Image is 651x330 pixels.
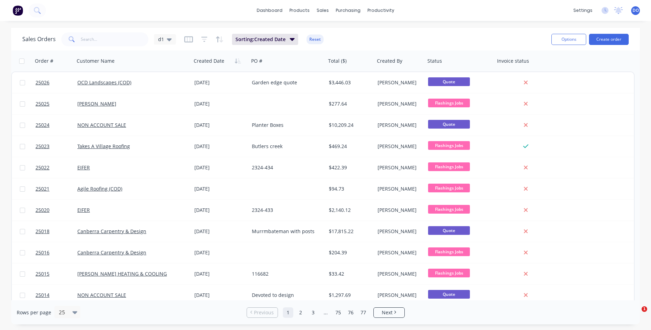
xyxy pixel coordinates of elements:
[328,57,347,64] div: Total ($)
[254,309,274,316] span: Previous
[428,120,470,129] span: Quote
[308,307,318,318] a: Page 3
[235,36,286,43] span: Sorting: Created Date
[329,207,370,214] div: $2,140.12
[36,185,49,192] span: 25021
[428,99,470,107] span: Flashings Jobs
[329,100,370,107] div: $277.64
[194,143,246,150] div: [DATE]
[36,270,49,277] span: 25015
[252,122,320,129] div: Planter Boxes
[378,100,420,107] div: [PERSON_NAME]
[77,185,122,192] a: Agile Roofing (COD)
[333,307,343,318] a: Page 75
[194,228,246,235] div: [DATE]
[329,228,370,235] div: $17,815.22
[77,270,167,277] a: [PERSON_NAME] HEATING & COOLING
[329,143,370,150] div: $469.24
[252,207,320,214] div: 2324-433
[194,207,246,214] div: [DATE]
[253,5,286,16] a: dashboard
[252,270,320,277] div: 116682
[36,122,49,129] span: 25024
[35,57,53,64] div: Order #
[232,34,298,45] button: Sorting:Created Date
[329,292,370,299] div: $1,297.69
[36,263,77,284] a: 25015
[194,249,246,256] div: [DATE]
[36,157,77,178] a: 25022
[378,79,420,86] div: [PERSON_NAME]
[642,306,647,312] span: 1
[194,122,246,129] div: [DATE]
[77,164,90,171] a: EIFER
[77,79,131,86] a: OCD Landscapes (COD)
[378,270,420,277] div: [PERSON_NAME]
[252,143,320,150] div: Butlers creek
[194,79,246,86] div: [DATE]
[307,34,324,44] button: Reset
[194,292,246,299] div: [DATE]
[286,5,313,16] div: products
[332,5,364,16] div: purchasing
[378,249,420,256] div: [PERSON_NAME]
[36,93,77,114] a: 25025
[428,162,470,171] span: Flashings Jobs
[194,164,246,171] div: [DATE]
[378,185,420,192] div: [PERSON_NAME]
[428,77,470,86] span: Quote
[428,269,470,277] span: Flashings Jobs
[36,136,77,157] a: 25023
[283,307,293,318] a: Page 1 is your current page
[570,5,596,16] div: settings
[627,306,644,323] iframe: Intercom live chat
[252,79,320,86] div: Garden edge quote
[194,100,246,107] div: [DATE]
[364,5,398,16] div: productivity
[251,57,262,64] div: PO #
[252,228,320,235] div: Murrmbateman with posts
[22,36,56,43] h1: Sales Orders
[36,100,49,107] span: 25025
[295,307,306,318] a: Page 2
[427,57,442,64] div: Status
[36,249,49,256] span: 25016
[77,249,146,256] a: Canberra Carpentry & Design
[329,122,370,129] div: $10,209.24
[382,309,393,316] span: Next
[252,292,320,299] div: Devoted to design
[551,34,586,45] button: Options
[36,143,49,150] span: 25023
[428,141,470,150] span: Flashings Jobs
[77,207,90,213] a: EIFER
[194,185,246,192] div: [DATE]
[36,207,49,214] span: 25020
[36,79,49,86] span: 25026
[36,292,49,299] span: 25014
[378,122,420,129] div: [PERSON_NAME]
[36,221,77,242] a: 25018
[36,164,49,171] span: 25022
[77,292,126,298] a: NON ACCOUNT SALE
[244,307,408,318] ul: Pagination
[194,270,246,277] div: [DATE]
[378,143,420,150] div: [PERSON_NAME]
[320,307,331,318] a: Jump forward
[194,57,224,64] div: Created Date
[428,226,470,235] span: Quote
[633,7,639,14] span: DO
[77,57,115,64] div: Customer Name
[329,249,370,256] div: $204.39
[77,100,116,107] a: [PERSON_NAME]
[358,307,369,318] a: Page 77
[374,309,404,316] a: Next page
[428,247,470,256] span: Flashings Jobs
[589,34,629,45] button: Create order
[428,290,470,299] span: Quote
[329,185,370,192] div: $94.73
[497,57,529,64] div: Invoice status
[313,5,332,16] div: sales
[36,200,77,221] a: 25020
[36,115,77,136] a: 25024
[77,228,146,235] a: Canberra Carpentry & Design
